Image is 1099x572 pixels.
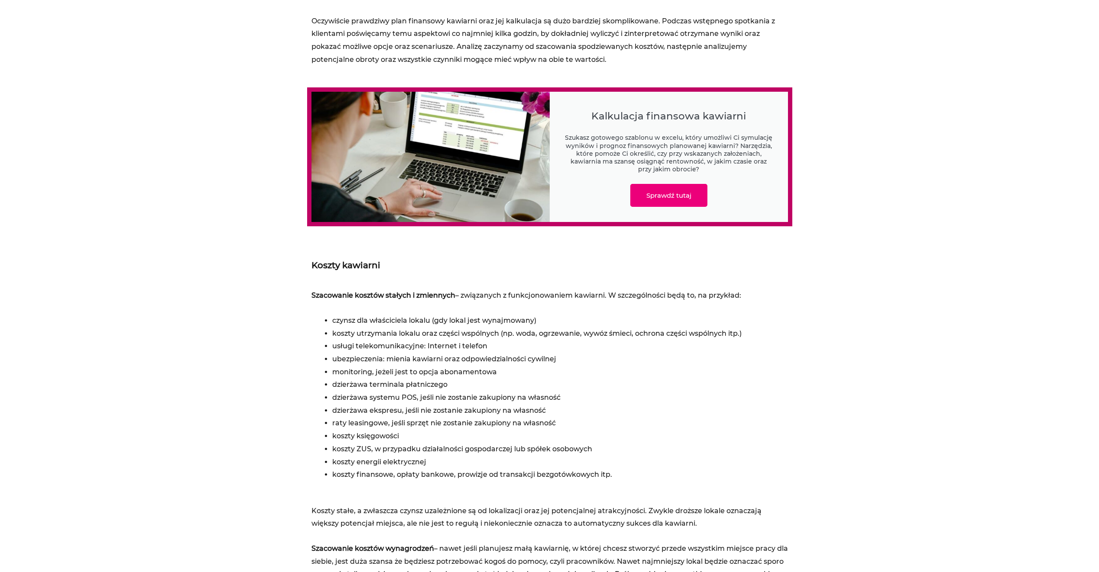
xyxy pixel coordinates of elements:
[565,107,773,125] span: Kalkulacja finansowa kawiarni
[630,184,707,207] a: Sprawdź tutaj
[311,15,788,66] p: Oczywiście prawdziwy plan finansowy kawiarni oraz jej kalkulacja są dużo bardziej skomplikowane. ...
[311,492,788,530] p: Koszty stałe, a zwłaszcza czynsz uzależnione są od lokalizacji oraz jej potencjalnej atrakcyjnośc...
[311,260,788,271] h2: Koszty kawiarni
[332,456,788,469] li: koszty energii elektrycznej
[311,544,434,553] strong: Szacowanie kosztów wynagrodzeń
[332,443,788,456] li: koszty ZUS, w przypadku działalności gospodarczej lub spółek osobowych
[565,134,773,173] div: Szukasz gotowego szablonu w excelu, który umożliwi Ci symulację wyników i prognoz finansowych pla...
[332,417,788,430] li: raty leasingowe, jeśli sprzęt nie zostanie zakupiony na własność
[332,468,788,481] li: koszty finansowe, opłaty bankowe, prowizje od transakcji bezgotówkowych itp.
[332,327,788,340] li: koszty utrzymania lokalu oraz części wspólnych (np. woda, ogrzewanie, wywóz śmieci, ochrona częśc...
[332,378,788,391] li: dzierżawa terminala płatniczego
[332,353,788,366] li: ubezpieczenia: mienia kawiarni oraz odpowiedzialności cywilnej
[332,430,788,443] li: koszty księgowości
[332,391,788,404] li: dzierżawa systemu POS, jeśli nie zostanie zakupiony na własność
[311,289,788,302] p: – związanych z funkcjonowaniem kawiarni. W szczególności będą to, na przykład:
[332,314,788,327] li: czynsz dla właściciela lokalu (gdy lokal jest wynajmowany)
[332,340,788,353] li: usługi telekomunikacyjne: Internet i telefon
[332,404,788,417] li: dzierżawa ekspresu, jeśli nie zostanie zakupiony na własność
[332,366,788,379] li: monitoring, jeżeli jest to opcja abonamentowa
[311,291,455,299] strong: Szacowanie kosztów stałych i zmiennych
